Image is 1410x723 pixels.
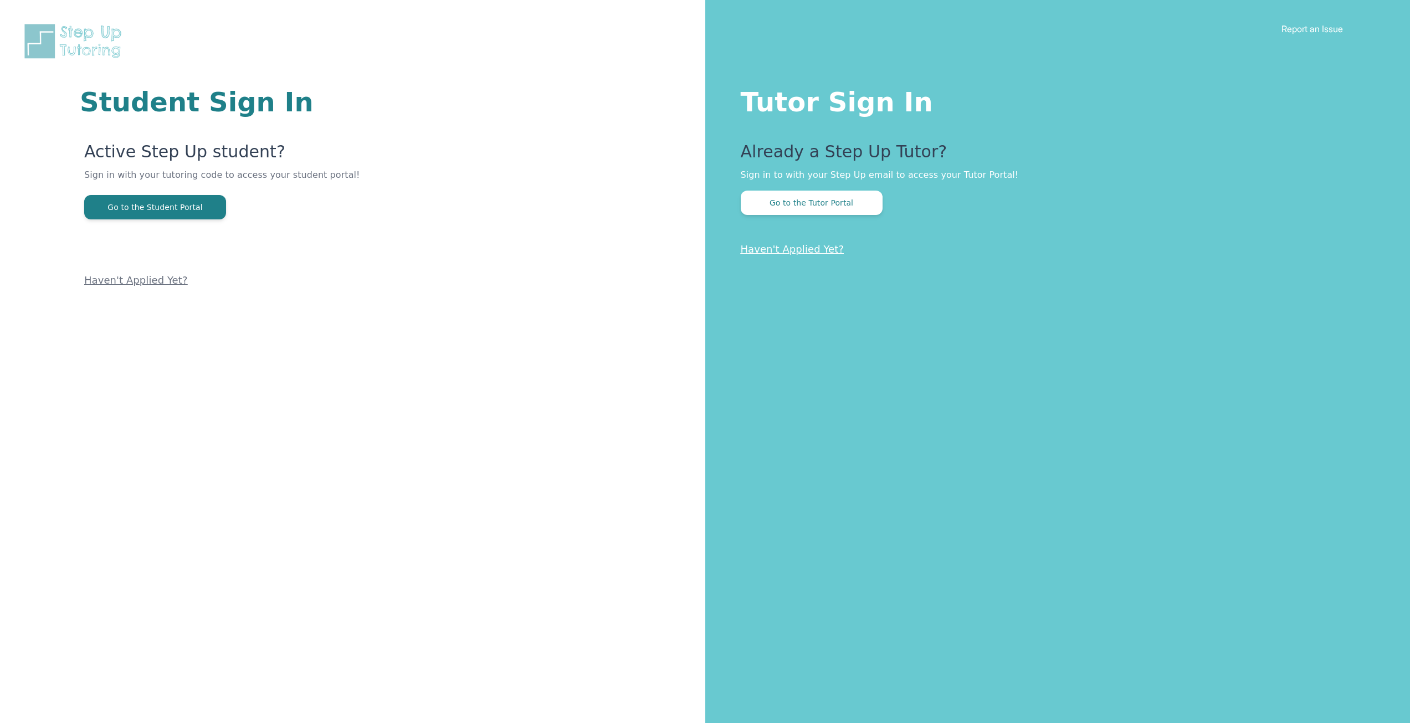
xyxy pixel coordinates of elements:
a: Go to the Student Portal [84,202,226,212]
h1: Student Sign In [80,89,572,115]
p: Sign in to with your Step Up email to access your Tutor Portal! [741,168,1366,182]
p: Active Step Up student? [84,142,572,168]
a: Haven't Applied Yet? [84,274,188,286]
p: Sign in with your tutoring code to access your student portal! [84,168,572,195]
a: Go to the Tutor Portal [741,197,883,208]
a: Report an Issue [1281,23,1343,34]
button: Go to the Tutor Portal [741,191,883,215]
p: Already a Step Up Tutor? [741,142,1366,168]
h1: Tutor Sign In [741,84,1366,115]
img: Step Up Tutoring horizontal logo [22,22,129,60]
button: Go to the Student Portal [84,195,226,219]
a: Haven't Applied Yet? [741,243,844,255]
